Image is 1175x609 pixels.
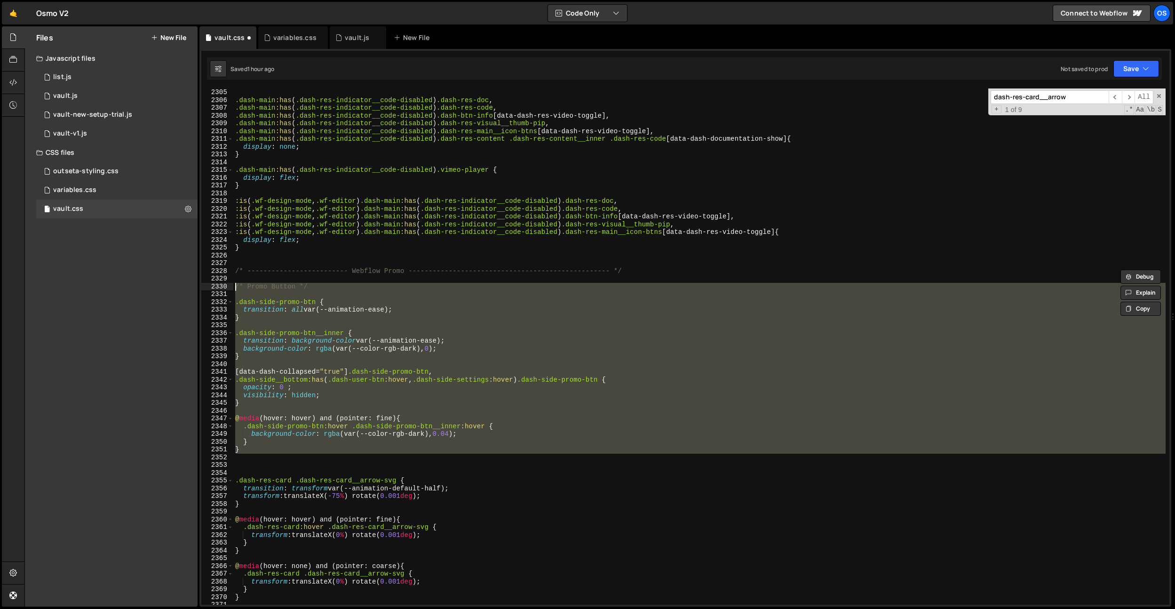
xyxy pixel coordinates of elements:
[201,213,233,221] div: 2321
[201,298,233,306] div: 2332
[201,500,233,508] div: 2358
[345,33,369,42] div: vault.js
[201,275,233,283] div: 2329
[53,129,87,138] div: vault-v1.js
[201,321,233,329] div: 2335
[201,151,233,159] div: 2313
[201,492,233,500] div: 2357
[201,508,233,516] div: 2359
[1120,270,1161,284] button: Debug
[201,135,233,143] div: 2311
[247,65,275,73] div: 1 hour ago
[36,124,198,143] div: 16596/45132.js
[201,143,233,151] div: 2312
[201,539,233,547] div: 2363
[201,485,233,493] div: 2356
[36,162,198,181] div: 16596/45156.css
[201,361,233,369] div: 2340
[201,523,233,531] div: 2361
[1061,65,1108,73] div: Not saved to prod
[992,105,1001,114] span: Toggle Replace mode
[201,252,233,260] div: 2326
[201,283,233,291] div: 2330
[1053,5,1151,22] a: Connect to Webflow
[201,345,233,353] div: 2338
[36,200,198,218] div: 16596/45153.css
[201,329,233,337] div: 2336
[1113,60,1159,77] button: Save
[201,259,233,267] div: 2327
[201,190,233,198] div: 2318
[25,49,198,68] div: Javascript files
[53,73,71,81] div: list.js
[201,554,233,562] div: 2365
[1153,5,1170,22] a: Os
[201,267,233,275] div: 2328
[1120,302,1161,316] button: Copy
[201,205,233,213] div: 2320
[201,174,233,182] div: 2316
[201,221,233,229] div: 2322
[201,601,233,609] div: 2371
[201,407,233,415] div: 2346
[214,33,245,42] div: vault.css
[201,585,233,593] div: 2369
[201,392,233,400] div: 2344
[201,454,233,462] div: 2352
[25,143,198,162] div: CSS files
[201,306,233,314] div: 2333
[36,105,198,124] div: 16596/45152.js
[201,104,233,112] div: 2307
[1146,105,1156,114] span: Whole Word Search
[201,469,233,477] div: 2354
[201,166,233,174] div: 2315
[201,570,233,578] div: 2367
[53,111,132,119] div: vault-new-setup-trial.js
[201,477,233,485] div: 2355
[53,186,96,194] div: variables.css
[201,112,233,120] div: 2308
[201,337,233,345] div: 2337
[36,87,198,105] div: 16596/45133.js
[53,92,78,100] div: vault.js
[36,8,69,19] div: Osmo V2
[1135,105,1145,114] span: CaseSensitive Search
[394,33,433,42] div: New File
[1124,105,1134,114] span: RegExp Search
[36,181,198,200] div: 16596/45154.css
[201,593,233,601] div: 2370
[991,90,1109,104] input: Search for
[201,159,233,167] div: 2314
[201,197,233,205] div: 2319
[201,438,233,446] div: 2350
[36,32,53,43] h2: Files
[201,128,233,136] div: 2310
[1135,90,1153,104] span: Alt-Enter
[201,376,233,384] div: 2342
[201,430,233,438] div: 2349
[36,68,198,87] div: 16596/45151.js
[1157,105,1163,114] span: Search In Selection
[201,182,233,190] div: 2317
[201,415,233,423] div: 2347
[201,228,233,236] div: 2323
[201,461,233,469] div: 2353
[201,236,233,244] div: 2324
[201,368,233,376] div: 2341
[201,88,233,96] div: 2305
[1120,286,1161,300] button: Explain
[151,34,186,41] button: New File
[53,205,83,213] div: vault.css
[273,33,317,42] div: variables.css
[230,65,274,73] div: Saved
[201,353,233,361] div: 2339
[201,290,233,298] div: 2331
[1122,90,1135,104] span: ​
[201,547,233,555] div: 2364
[548,5,627,22] button: Code Only
[201,562,233,570] div: 2366
[1001,106,1026,114] span: 1 of 9
[2,2,25,24] a: 🤙
[201,423,233,431] div: 2348
[201,96,233,104] div: 2306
